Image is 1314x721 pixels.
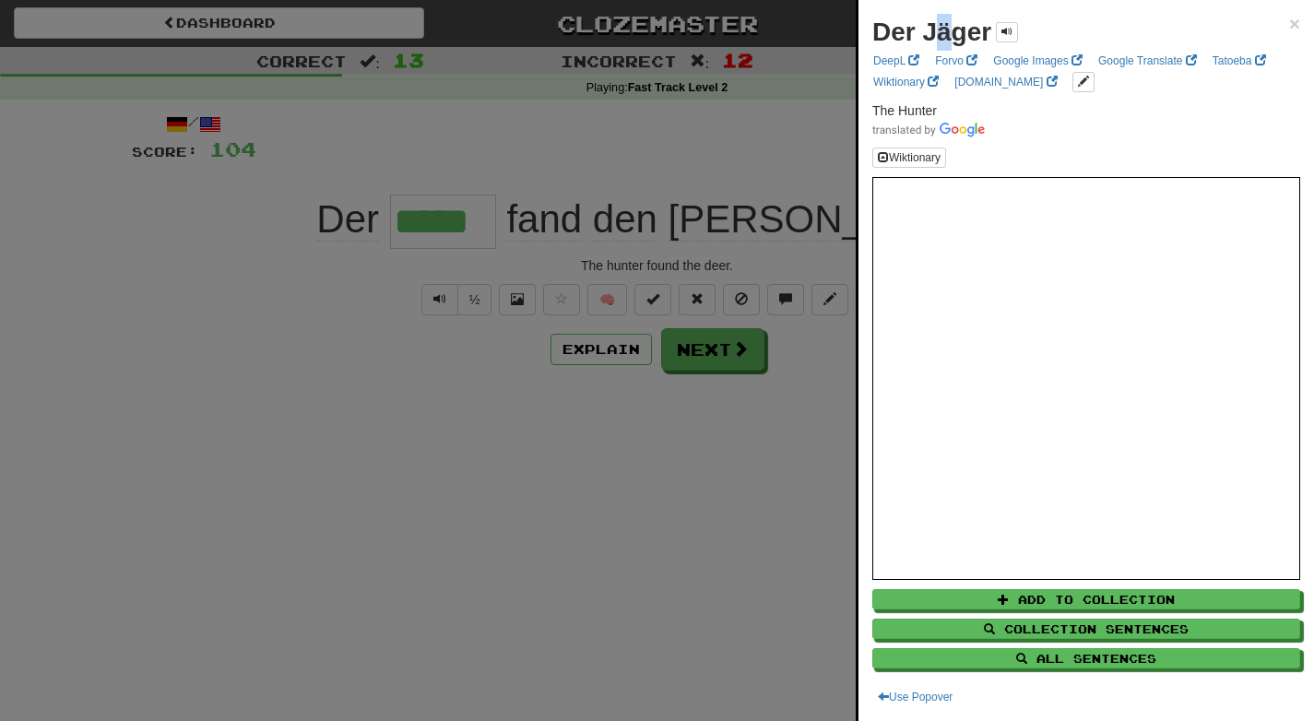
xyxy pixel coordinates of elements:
[1072,72,1095,92] button: edit links
[929,51,983,71] a: Forvo
[1093,51,1202,71] a: Google Translate
[1289,14,1300,33] button: Close
[988,51,1088,71] a: Google Images
[872,123,985,137] img: Color short
[949,72,1062,92] a: [DOMAIN_NAME]
[872,648,1300,668] button: All Sentences
[868,51,925,71] a: DeepL
[1207,51,1272,71] a: Tatoeba
[872,103,937,118] span: The Hunter
[1289,13,1300,34] span: ×
[872,18,991,46] strong: Der Jäger
[872,148,946,168] button: Wiktionary
[868,72,944,92] a: Wiktionary
[872,687,958,707] button: Use Popover
[872,589,1300,609] button: Add to Collection
[872,619,1300,639] button: Collection Sentences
